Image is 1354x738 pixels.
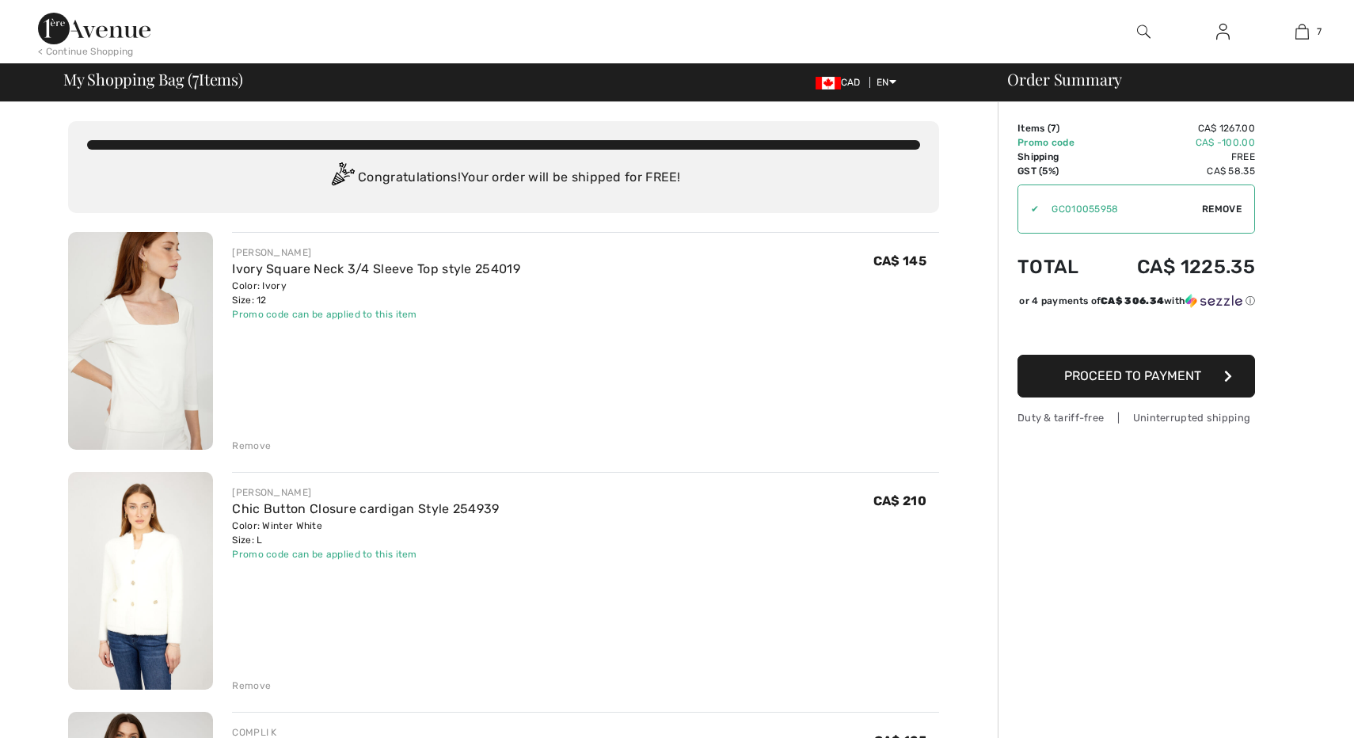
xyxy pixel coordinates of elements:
td: GST (5%) [1017,164,1098,178]
span: My Shopping Bag ( Items) [63,71,243,87]
button: Proceed to Payment [1017,355,1255,398]
td: CA$ 1267.00 [1098,121,1255,135]
img: Chic Button Closure cardigan Style 254939 [68,472,213,690]
span: CAD [816,77,867,88]
div: or 4 payments ofCA$ 306.34withSezzle Click to learn more about Sezzle [1017,294,1255,314]
td: Shipping [1017,150,1098,164]
div: ✔ [1018,202,1039,216]
img: search the website [1137,22,1151,41]
div: Promo code can be applied to this item [232,547,499,561]
a: Sign In [1204,22,1242,42]
span: Remove [1202,202,1242,216]
div: Remove [232,679,271,693]
div: Order Summary [988,71,1344,87]
div: Congratulations! Your order will be shipped for FREE! [87,162,920,194]
span: CA$ 306.34 [1101,295,1164,306]
span: CA$ 145 [873,253,926,268]
img: Sezzle [1185,294,1242,308]
div: Duty & tariff-free | Uninterrupted shipping [1017,410,1255,425]
td: Total [1017,240,1098,294]
td: CA$ -100.00 [1098,135,1255,150]
img: Ivory Square Neck 3/4 Sleeve Top style 254019 [68,232,213,450]
img: My Info [1216,22,1230,41]
span: EN [877,77,896,88]
div: Promo code can be applied to this item [232,307,520,321]
span: CA$ 210 [873,493,926,508]
a: 7 [1263,22,1341,41]
td: Promo code [1017,135,1098,150]
div: Color: Winter White Size: L [232,519,499,547]
iframe: PayPal-paypal [1017,314,1255,349]
div: Color: Ivory Size: 12 [232,279,520,307]
div: [PERSON_NAME] [232,245,520,260]
a: Chic Button Closure cardigan Style 254939 [232,501,499,516]
div: or 4 payments of with [1019,294,1255,308]
span: 7 [1317,25,1322,39]
span: Proceed to Payment [1064,368,1201,383]
iframe: Opens a widget where you can chat to one of our agents [1251,690,1338,730]
div: < Continue Shopping [38,44,134,59]
input: Promo code [1039,185,1202,233]
td: Free [1098,150,1255,164]
td: Items ( ) [1017,121,1098,135]
span: 7 [192,67,199,88]
img: My Bag [1295,22,1309,41]
a: Ivory Square Neck 3/4 Sleeve Top style 254019 [232,261,520,276]
span: 7 [1051,123,1056,134]
td: CA$ 1225.35 [1098,240,1255,294]
div: [PERSON_NAME] [232,485,499,500]
img: 1ère Avenue [38,13,150,44]
img: Canadian Dollar [816,77,841,89]
td: CA$ 58.35 [1098,164,1255,178]
img: Congratulation2.svg [326,162,358,194]
div: Remove [232,439,271,453]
